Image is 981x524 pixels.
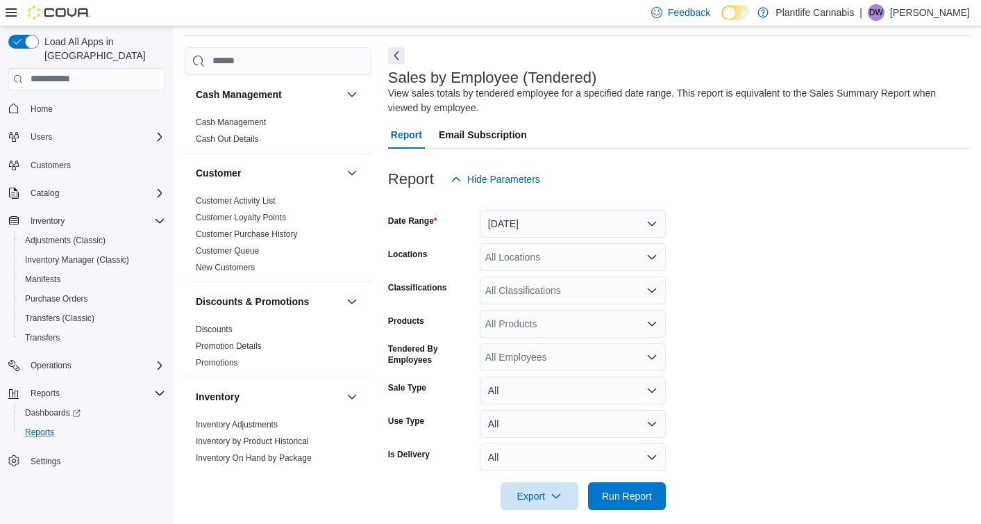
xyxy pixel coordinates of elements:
button: Transfers (Classic) [14,309,171,328]
button: All [480,443,666,471]
a: Customer Purchase History [196,229,298,239]
span: Customer Loyalty Points [196,212,286,223]
button: Inventory [3,211,171,231]
button: Reports [14,423,171,442]
a: Home [25,101,58,117]
label: Date Range [388,215,437,227]
span: Inventory Manager (Classic) [25,254,129,265]
span: Cash Out Details [196,133,259,145]
h3: Report [388,171,434,188]
p: [PERSON_NAME] [890,4,970,21]
button: Purchase Orders [14,289,171,309]
button: Cash Management [196,88,341,101]
button: Settings [3,450,171,470]
span: Settings [31,456,60,467]
span: Discounts [196,324,233,335]
span: Run Report [602,489,652,503]
a: Cash Out Details [196,134,259,144]
span: Home [31,104,53,115]
a: Customer Loyalty Points [196,213,286,222]
span: Email Subscription [439,121,527,149]
span: Users [25,129,165,145]
span: Home [25,100,165,117]
button: Users [25,129,58,145]
button: Open list of options [646,352,657,363]
span: Hide Parameters [467,172,540,186]
a: Dashboards [19,404,86,421]
a: Promotions [196,358,238,368]
span: Cash Management [196,117,266,128]
button: Open list of options [646,252,657,263]
a: Customer Queue [196,246,259,256]
button: Transfers [14,328,171,347]
span: Customer Purchase History [196,229,298,240]
a: Promotion Details [196,341,262,351]
button: Catalog [3,183,171,203]
span: Promotions [196,357,238,368]
button: Reports [25,385,65,402]
h3: Cash Management [196,88,282,101]
span: Dark Mode [721,20,722,21]
p: Plantlife Cannabis [775,4,854,21]
span: Operations [25,357,165,374]
button: Open list of options [646,318,657,329]
span: Inventory Manager (Classic) [19,252,165,268]
button: Export [501,482,578,510]
span: Promotion Details [196,341,262,352]
button: Next [388,47,405,64]
span: Catalog [31,188,59,199]
span: Users [31,131,52,142]
a: Inventory Manager (Classic) [19,252,135,268]
span: Inventory Adjustments [196,419,278,430]
span: New Customers [196,262,255,273]
span: Reports [19,424,165,441]
a: Customer Activity List [196,196,276,206]
button: Users [3,127,171,147]
a: Adjustments (Classic) [19,232,111,249]
label: Classifications [388,282,447,293]
span: Inventory by Product Historical [196,436,309,447]
div: Cash Management [185,114,371,153]
button: Cash Management [344,86,360,103]
button: All [480,410,666,438]
span: Customer Queue [196,245,259,256]
button: Adjustments (Classic) [14,231,171,250]
span: Inventory [31,215,65,227]
p: | [860,4,862,21]
span: Transfers (Classic) [19,310,165,327]
span: Manifests [19,271,165,288]
button: Run Report [588,482,666,510]
span: Report [391,121,422,149]
label: Sale Type [388,382,426,393]
h3: Customer [196,166,241,180]
button: Reports [3,384,171,403]
span: Feedback [668,6,710,19]
span: Reports [31,388,60,399]
a: Discounts [196,325,233,334]
a: Inventory On Hand by Package [196,453,312,463]
span: Inventory On Hand by Package [196,452,312,464]
button: All [480,377,666,404]
button: Operations [3,356,171,375]
a: Purchase Orders [19,290,94,307]
button: Hide Parameters [445,165,546,193]
button: Inventory [25,213,70,229]
div: Customer [185,193,371,281]
div: Dylan Wytinck [868,4,884,21]
a: Transfers [19,329,65,346]
span: Purchase Orders [19,290,165,307]
span: Manifests [25,274,60,285]
input: Dark Mode [721,6,751,20]
span: Catalog [25,185,165,202]
img: Cova [28,6,90,19]
h3: Discounts & Promotions [196,295,309,309]
span: Settings [25,452,165,469]
label: Use Type [388,416,424,427]
span: Transfers (Classic) [25,313,94,324]
button: Catalog [25,185,65,202]
span: Export [509,482,570,510]
span: Transfers [19,329,165,346]
a: Transfers (Classic) [19,310,100,327]
span: Adjustments (Classic) [19,232,165,249]
a: Inventory by Product Historical [196,436,309,446]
